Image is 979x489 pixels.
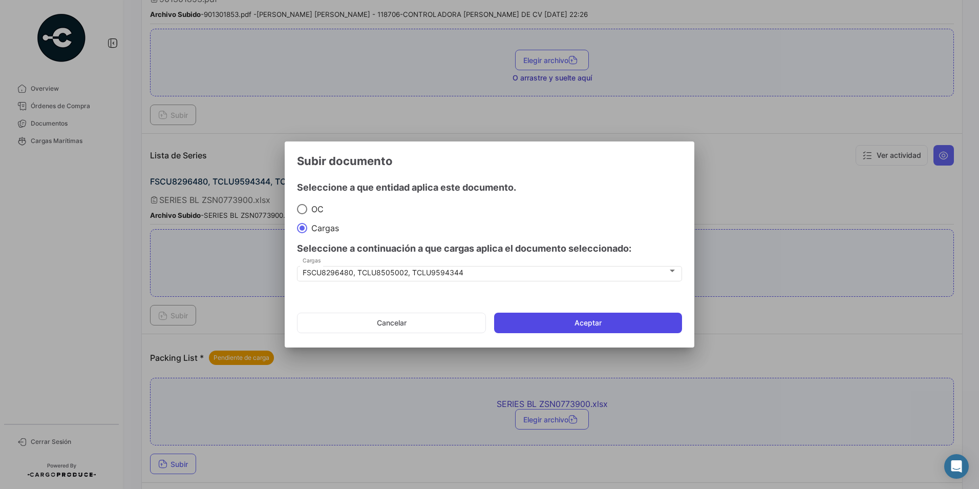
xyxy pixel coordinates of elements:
h4: Seleccione a continuación a que cargas aplica el documento seleccionado: [297,241,682,256]
span: Cargas [307,223,339,233]
mat-select-trigger: FSCU8296480, TCLU8505002, TCLU9594344 [303,268,463,277]
span: OC [307,204,324,214]
h3: Subir documento [297,154,682,168]
div: Abrir Intercom Messenger [944,454,969,479]
button: Cancelar [297,313,486,333]
button: Aceptar [494,313,682,333]
h4: Seleccione a que entidad aplica este documento. [297,180,682,195]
